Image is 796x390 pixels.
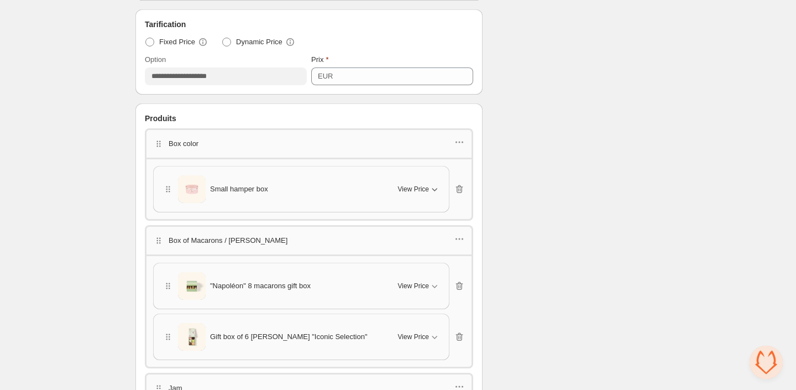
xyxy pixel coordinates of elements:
span: View Price [398,282,429,290]
img: "Napoléon" 8 macarons gift box [178,269,206,303]
div: EUR [318,71,333,82]
div: Open chat [750,346,783,379]
span: View Price [398,185,429,194]
span: Produits [145,113,176,124]
span: Fixed Price [159,37,195,48]
span: Small hamper box [210,184,268,195]
p: Box of Macarons / [PERSON_NAME] [169,235,287,246]
span: View Price [398,332,429,341]
span: Tarification [145,19,186,30]
label: Prix [311,54,328,65]
p: Box color [169,138,198,149]
span: Dynamic Price [236,37,282,48]
label: Option [145,54,166,65]
img: Small hamper box [178,173,206,206]
span: Gift box of 6 [PERSON_NAME] "Iconic Selection" [210,331,368,342]
button: View Price [391,328,447,346]
span: "Napoléon" 8 macarons gift box [210,280,311,292]
button: View Price [391,180,447,198]
img: Gift box of 6 Eugénie "Iconic Selection" [178,320,206,353]
button: View Price [391,277,447,295]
